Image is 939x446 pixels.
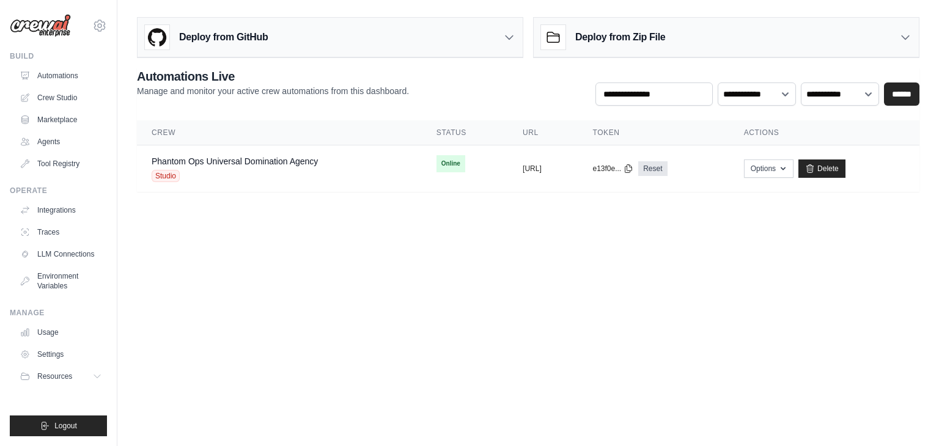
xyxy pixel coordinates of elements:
[15,154,107,174] a: Tool Registry
[508,120,578,145] th: URL
[729,120,919,145] th: Actions
[179,30,268,45] h3: Deploy from GitHub
[15,244,107,264] a: LLM Connections
[15,88,107,108] a: Crew Studio
[10,14,71,37] img: Logo
[145,25,169,49] img: GitHub Logo
[54,421,77,431] span: Logout
[37,371,72,381] span: Resources
[15,266,107,296] a: Environment Variables
[15,345,107,364] a: Settings
[10,415,107,436] button: Logout
[15,66,107,86] a: Automations
[15,200,107,220] a: Integrations
[15,367,107,386] button: Resources
[592,164,633,174] button: e13f0e...
[137,120,422,145] th: Crew
[575,30,665,45] h3: Deploy from Zip File
[152,156,318,166] a: Phantom Ops Universal Domination Agency
[798,159,845,178] a: Delete
[15,132,107,152] a: Agents
[137,85,409,97] p: Manage and monitor your active crew automations from this dashboard.
[744,159,794,178] button: Options
[10,51,107,61] div: Build
[137,68,409,85] h2: Automations Live
[15,323,107,342] a: Usage
[638,161,667,176] a: Reset
[15,222,107,242] a: Traces
[152,170,180,182] span: Studio
[436,155,465,172] span: Online
[10,186,107,196] div: Operate
[422,120,508,145] th: Status
[10,308,107,318] div: Manage
[578,120,729,145] th: Token
[15,110,107,130] a: Marketplace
